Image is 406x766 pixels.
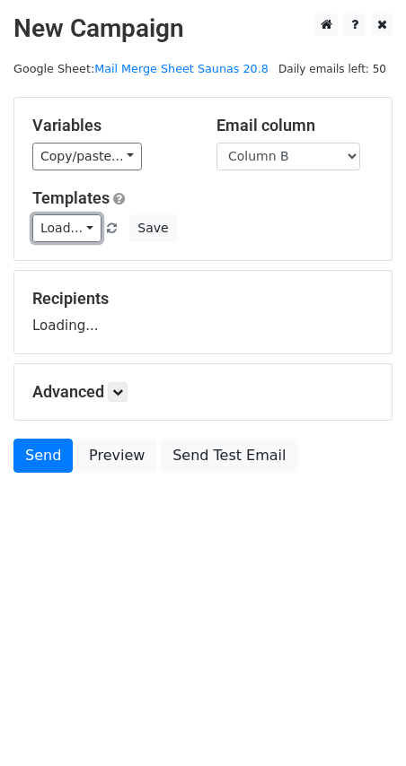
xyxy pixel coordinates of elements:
span: Daily emails left: 50 [272,59,393,79]
h5: Advanced [32,382,374,402]
a: Send [13,439,73,473]
a: Preview [77,439,156,473]
div: Loading... [32,289,374,335]
a: Mail Merge Sheet Saunas 20.8 [94,62,269,75]
a: Templates [32,188,110,207]
iframe: Chat Widget [316,680,406,766]
a: Copy/paste... [32,143,142,170]
h5: Email column [216,116,374,135]
a: Send Test Email [161,439,297,473]
h5: Recipients [32,289,374,309]
h2: New Campaign [13,13,393,44]
button: Save [129,214,176,242]
h5: Variables [32,116,190,135]
a: Daily emails left: 50 [272,62,393,75]
small: Google Sheet: [13,62,269,75]
a: Load... [32,214,101,242]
